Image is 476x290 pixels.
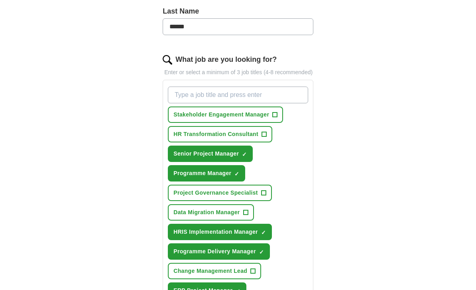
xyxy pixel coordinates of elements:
[242,152,247,158] span: ✓
[173,248,256,256] span: Programme Delivery Manager
[168,224,272,241] button: HRIS Implementation Manager✓
[168,166,245,182] button: Programme Manager✓
[173,111,269,119] span: Stakeholder Engagement Manager
[163,55,172,65] img: search.png
[173,130,258,139] span: HR Transformation Consultant
[259,249,264,256] span: ✓
[234,171,239,178] span: ✓
[168,205,254,221] button: Data Migration Manager
[168,185,272,201] button: Project Governance Specialist
[173,228,258,237] span: HRIS Implementation Manager
[168,126,272,143] button: HR Transformation Consultant
[261,230,266,236] span: ✓
[168,107,283,123] button: Stakeholder Engagement Manager
[173,170,231,178] span: Programme Manager
[163,69,313,77] p: Enter or select a minimum of 3 job titles (4-8 recommended)
[168,263,261,280] button: Change Management Lead
[173,209,240,217] span: Data Migration Manager
[175,55,277,65] label: What job are you looking for?
[163,6,313,17] label: Last Name
[173,189,258,197] span: Project Governance Specialist
[168,146,253,162] button: Senior Project Manager✓
[168,87,308,104] input: Type a job title and press enter
[168,244,270,260] button: Programme Delivery Manager✓
[173,150,239,158] span: Senior Project Manager
[173,267,247,276] span: Change Management Lead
